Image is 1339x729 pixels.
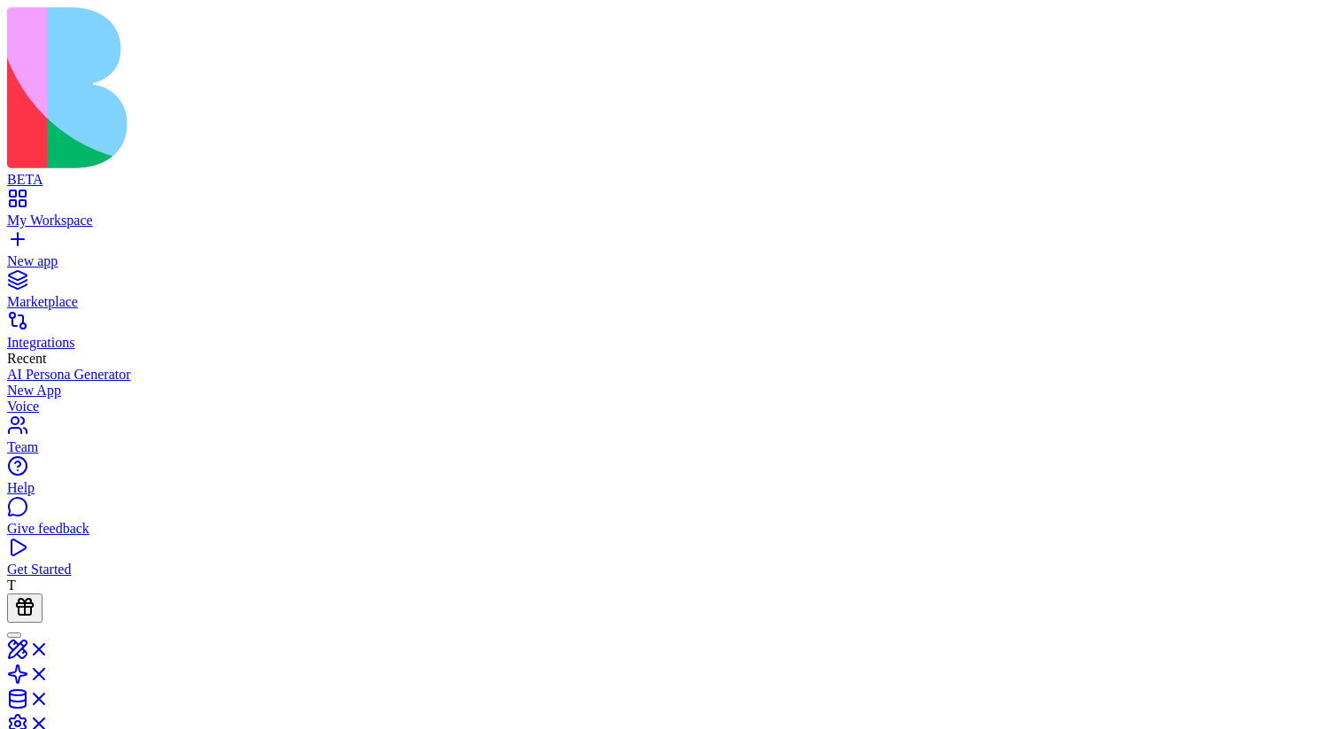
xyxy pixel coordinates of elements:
div: My Workspace [7,213,1332,229]
a: Get Started [7,546,1332,578]
a: Voice [7,399,1332,415]
a: BETA [7,156,1332,188]
a: Marketplace [7,278,1332,310]
div: Help [7,480,1332,496]
a: Give feedback [7,505,1332,537]
div: Marketplace [7,294,1332,310]
div: Get Started [7,562,1332,578]
img: logo [7,7,719,168]
div: BETA [7,172,1332,188]
div: Give feedback [7,521,1332,537]
a: Integrations [7,319,1332,351]
span: T [7,578,16,593]
a: New app [7,237,1332,269]
a: Team [7,423,1332,455]
a: My Workspace [7,197,1332,229]
a: New App [7,383,1332,399]
span: Recent [7,351,46,366]
a: Help [7,464,1332,496]
a: AI Persona Generator [7,367,1332,383]
div: Integrations [7,335,1332,351]
div: Team [7,439,1332,455]
div: New app [7,253,1332,269]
